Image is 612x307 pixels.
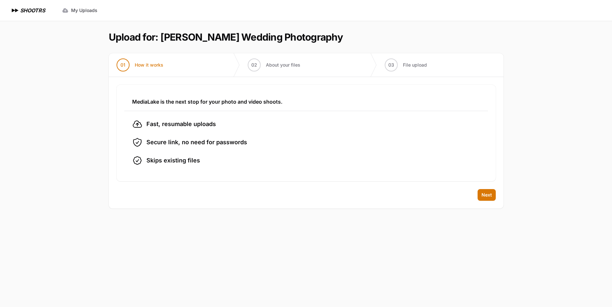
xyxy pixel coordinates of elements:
button: 03 File upload [377,53,435,77]
span: My Uploads [71,7,97,14]
span: Skips existing files [146,156,200,165]
h1: SHOOTRS [20,6,45,14]
h1: Upload for: [PERSON_NAME] Wedding Photography [109,31,343,43]
button: Next [478,189,496,201]
span: How it works [135,62,163,68]
h3: MediaLake is the next stop for your photo and video shoots. [132,98,480,106]
span: 02 [251,62,257,68]
span: About your files [266,62,300,68]
a: SHOOTRS SHOOTRS [10,6,45,14]
span: Secure link, no need for passwords [146,138,247,147]
span: 01 [120,62,125,68]
span: Fast, resumable uploads [146,120,216,129]
span: File upload [403,62,427,68]
span: 03 [388,62,394,68]
span: Next [481,192,492,198]
button: 01 How it works [109,53,171,77]
button: 02 About your files [240,53,308,77]
a: My Uploads [58,5,101,16]
img: SHOOTRS [10,6,20,14]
